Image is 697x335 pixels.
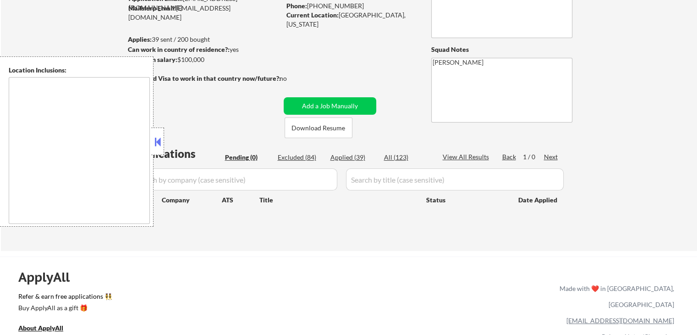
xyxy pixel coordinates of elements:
[128,35,280,44] div: 39 sent / 200 bought
[9,66,150,75] div: Location Inclusions:
[443,152,492,162] div: View All Results
[426,191,505,208] div: Status
[346,168,564,190] input: Search by title (case sensitive)
[566,317,674,324] a: [EMAIL_ADDRESS][DOMAIN_NAME]
[286,11,416,28] div: [GEOGRAPHIC_DATA], [US_STATE]
[18,305,110,311] div: Buy ApplyAll as a gift 🎁
[286,2,307,10] strong: Phone:
[128,4,176,12] strong: Mailslurp Email:
[286,1,416,11] div: [PHONE_NUMBER]
[523,152,544,162] div: 1 / 0
[384,153,430,162] div: All (123)
[330,153,376,162] div: Applied (39)
[128,56,177,63] strong: Minimum salary:
[131,168,337,190] input: Search by company (case sensitive)
[222,195,259,205] div: ATS
[128,35,152,43] strong: Applies:
[518,195,559,205] div: Date Applied
[284,97,376,115] button: Add a Job Manually
[556,280,674,313] div: Made with ❤️ in [GEOGRAPHIC_DATA], [GEOGRAPHIC_DATA]
[128,74,281,82] strong: Will need Visa to work in that country now/future?:
[280,74,306,83] div: no
[128,55,280,64] div: $100,000
[18,323,76,335] a: About ApplyAll
[431,45,572,54] div: Squad Notes
[131,148,222,159] div: Applications
[162,195,222,205] div: Company
[502,152,517,162] div: Back
[544,152,559,162] div: Next
[285,117,352,138] button: Download Resume
[259,195,417,205] div: Title
[128,45,278,54] div: yes
[278,153,324,162] div: Excluded (84)
[18,269,80,285] div: ApplyAll
[128,45,230,53] strong: Can work in country of residence?:
[286,11,339,19] strong: Current Location:
[18,293,368,303] a: Refer & earn free applications 👯‍♀️
[225,153,271,162] div: Pending (0)
[18,303,110,314] a: Buy ApplyAll as a gift 🎁
[18,324,63,332] u: About ApplyAll
[128,4,280,22] div: [EMAIL_ADDRESS][DOMAIN_NAME]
